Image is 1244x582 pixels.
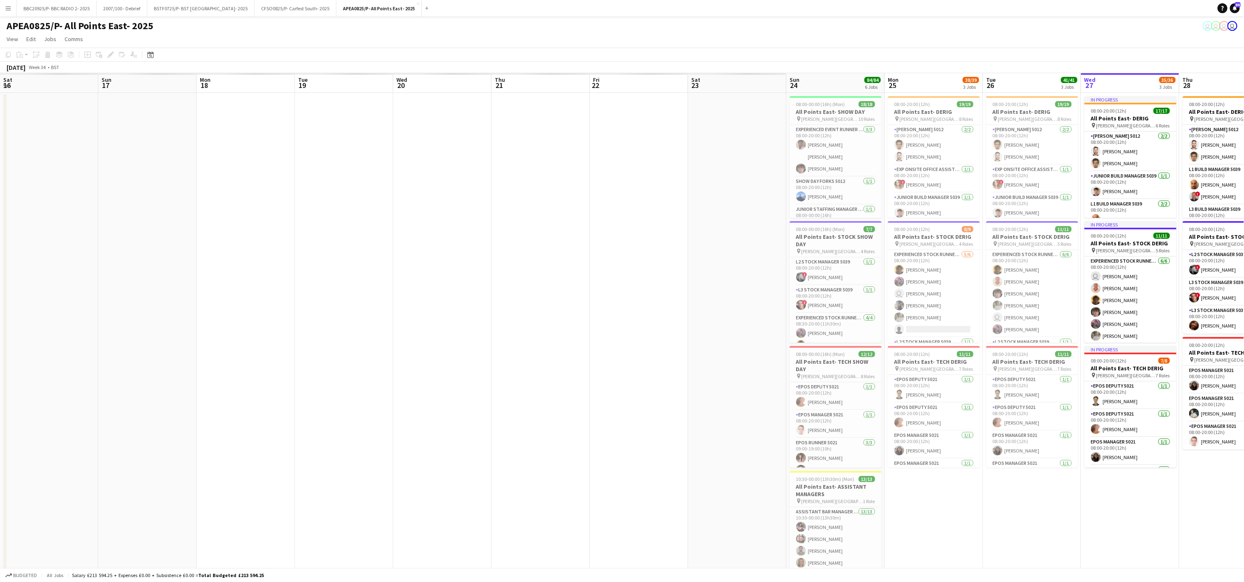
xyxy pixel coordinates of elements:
button: APEA0825/P- All Points East- 2025 [336,0,422,16]
button: BSTF0725/P- BST [GEOGRAPHIC_DATA]- 2025 [147,0,255,16]
span: 84 [1235,2,1241,7]
div: [DATE] [7,63,25,72]
app-user-avatar: Elizabeth Ramirez Baca [1203,21,1213,31]
span: Comms [65,35,83,43]
span: Jobs [44,35,56,43]
span: Total Budgeted £213 594.25 [198,572,264,578]
button: CFSO0825/P- Carfest South- 2025 [255,0,336,16]
span: Edit [26,35,36,43]
a: Jobs [41,34,60,44]
span: View [7,35,18,43]
div: Salary £213 594.25 + Expenses £0.00 + Subsistence £0.00 = [72,572,264,578]
button: BBC20925/P- BBC RADIO 2- 2025 [17,0,97,16]
a: 84 [1230,3,1240,13]
button: Budgeted [4,571,38,580]
app-user-avatar: Elizabeth Ramirez Baca [1211,21,1221,31]
span: All jobs [45,572,65,578]
app-user-avatar: Grace Shorten [1219,21,1229,31]
a: Comms [61,34,86,44]
span: Budgeted [13,573,37,578]
a: View [3,34,21,44]
h1: APEA0825/P- All Points East- 2025 [7,20,153,32]
app-user-avatar: Suzanne Edwards [1228,21,1237,31]
a: Edit [23,34,39,44]
button: 2007/100 - Debrief [97,0,147,16]
div: BST [51,64,59,70]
